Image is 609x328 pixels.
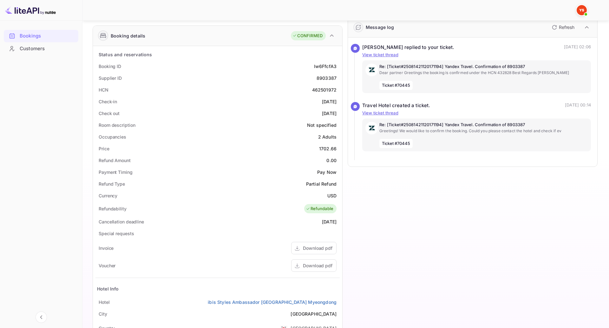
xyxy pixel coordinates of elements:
div: Special requests [99,230,134,237]
div: Payment Timing [99,169,133,175]
div: Refundable [306,206,334,212]
div: Not specified [307,122,337,128]
img: LiteAPI logo [5,5,56,15]
p: Greetings! We would like to confirm the booking. Could you please contact the hotel and check if ev [379,128,588,134]
div: Refund Amount [99,157,131,164]
div: [DATE] [322,218,337,225]
div: Price [99,145,109,152]
div: Status and reservations [99,51,152,58]
div: 462501972 [312,86,337,93]
div: HCN [99,86,108,93]
div: Voucher [99,262,115,269]
div: Booking ID [99,63,121,70]
a: ibis Styles Ambassador [GEOGRAPHIC_DATA] Myeongdong [208,299,337,305]
div: [DATE] [322,110,337,117]
p: View ticket thread [362,52,591,58]
div: Travel Hotel created a ticket. [362,102,430,109]
div: Room description [99,122,135,128]
p: Refresh [559,24,574,31]
p: Re: [Ticket#25081421120171194] Yandex Travel. Confirmation of 8903387 [379,64,588,70]
a: Bookings [4,30,78,42]
p: Dear partner Greetings the booking is confirmed under the HCN 432828 Best Regards [PERSON_NAME] [379,70,588,76]
img: Yandex Support [577,5,587,15]
div: Check out [99,110,120,117]
div: Customers [4,43,78,55]
div: lw6FfcfA3 [314,63,337,70]
div: Customers [20,45,75,52]
div: 2 Adults [318,133,337,140]
div: Occupancies [99,133,126,140]
img: AwvSTEc2VUhQAAAAAElFTkSuQmCC [365,122,378,134]
div: City [99,311,107,317]
div: Check-in [99,98,117,105]
p: Re: [Ticket#25081421120171194] Yandex Travel. Confirmation of 8903387 [379,122,588,128]
div: Download pdf [303,262,332,269]
div: Refund Type [99,181,125,187]
div: Message log [366,24,394,31]
div: 0.00 [326,157,337,164]
div: [GEOGRAPHIC_DATA] [291,311,337,317]
div: Invoice [99,245,114,251]
a: Customers [4,43,78,54]
p: View ticket thread [362,110,591,116]
div: 1702.66 [319,145,337,152]
div: Supplier ID [99,75,122,81]
div: Booking details [111,32,145,39]
div: Pay Now [317,169,337,175]
div: [DATE] [322,98,337,105]
div: Hotel [99,299,110,305]
span: Ticket #70445 [379,139,413,148]
div: Currency [99,192,117,199]
div: Cancellation deadline [99,218,144,225]
div: Partial Refund [306,181,337,187]
div: Hotel Info [97,285,119,292]
div: Download pdf [303,245,332,251]
button: Collapse navigation [36,311,47,323]
div: Bookings [20,32,75,40]
p: [DATE] 00:14 [565,102,591,109]
span: Ticket #70445 [379,81,413,90]
div: CONFIRMED [292,33,323,39]
div: [PERSON_NAME] replied to your ticket. [362,44,455,51]
img: AwvSTEc2VUhQAAAAAElFTkSuQmCC [365,64,378,76]
div: USD [327,192,337,199]
button: Refresh [548,22,577,32]
div: Refundability [99,205,127,212]
p: [DATE] 02:06 [564,44,591,51]
div: 8903387 [317,75,337,81]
